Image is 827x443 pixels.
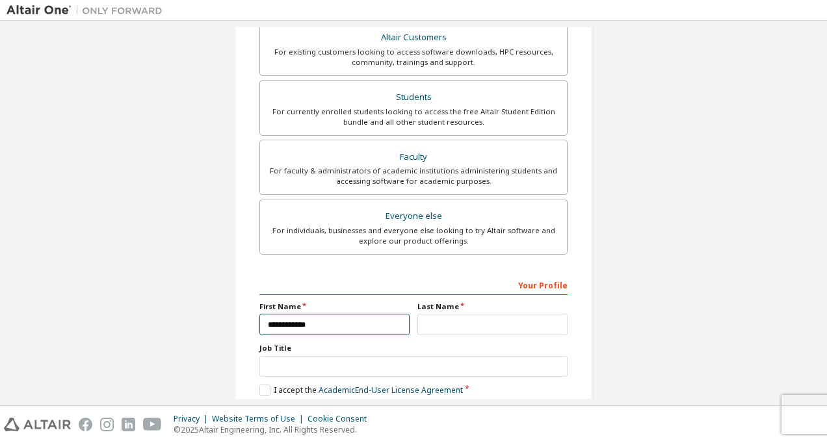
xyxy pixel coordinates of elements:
[79,418,92,431] img: facebook.svg
[174,424,374,435] p: © 2025 Altair Engineering, Inc. All Rights Reserved.
[268,107,559,127] div: For currently enrolled students looking to access the free Altair Student Edition bundle and all ...
[268,88,559,107] div: Students
[259,301,410,312] label: First Name
[268,207,559,225] div: Everyone else
[259,274,568,295] div: Your Profile
[174,414,212,424] div: Privacy
[268,148,559,166] div: Faculty
[268,47,559,68] div: For existing customers looking to access software downloads, HPC resources, community, trainings ...
[7,4,169,17] img: Altair One
[212,414,308,424] div: Website Terms of Use
[122,418,135,431] img: linkedin.svg
[308,414,374,424] div: Cookie Consent
[4,418,71,431] img: altair_logo.svg
[259,343,568,353] label: Job Title
[417,301,568,312] label: Last Name
[268,225,559,246] div: For individuals, businesses and everyone else looking to try Altair software and explore our prod...
[259,385,463,396] label: I accept the
[319,385,463,396] a: Academic End-User License Agreement
[143,418,162,431] img: youtube.svg
[268,166,559,186] div: For faculty & administrators of academic institutions administering students and accessing softwa...
[268,29,559,47] div: Altair Customers
[100,418,114,431] img: instagram.svg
